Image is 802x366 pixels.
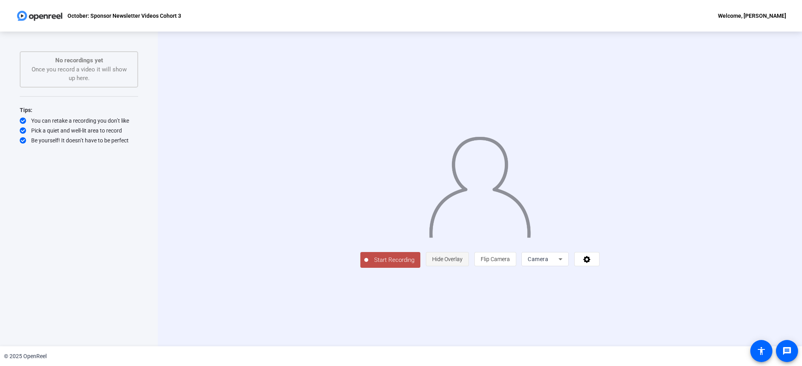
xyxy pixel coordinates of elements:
[426,252,469,266] button: Hide Overlay
[67,11,181,21] p: October: Sponsor Newsletter Videos Cohort 3
[474,252,516,266] button: Flip Camera
[432,256,463,262] span: Hide Overlay
[28,56,129,65] p: No recordings yet
[28,56,129,83] div: Once you record a video it will show up here.
[481,256,510,262] span: Flip Camera
[368,256,420,265] span: Start Recording
[757,346,766,356] mat-icon: accessibility
[20,105,138,115] div: Tips:
[20,136,138,144] div: Be yourself! It doesn’t have to be perfect
[16,8,64,24] img: OpenReel logo
[4,352,47,360] div: © 2025 OpenReel
[20,127,138,134] div: Pick a quiet and well-lit area to record
[782,346,792,356] mat-icon: message
[360,252,420,268] button: Start Recording
[20,117,138,125] div: You can retake a recording you don’t like
[528,256,548,262] span: Camera
[428,130,532,238] img: overlay
[718,11,786,21] div: Welcome, [PERSON_NAME]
